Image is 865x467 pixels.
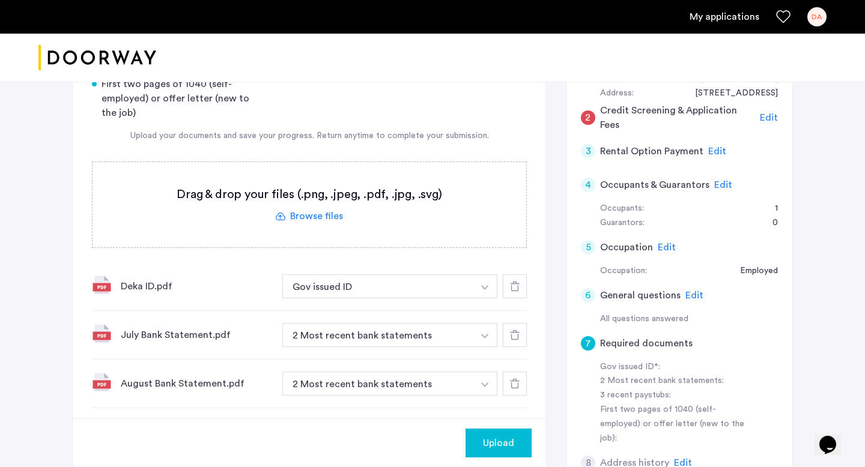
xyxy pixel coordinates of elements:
[282,372,473,396] button: button
[581,240,595,255] div: 5
[714,180,732,190] span: Edit
[600,388,751,403] div: 3 recent paystubs:
[38,35,156,80] img: logo
[38,35,156,80] a: Cazamio logo
[600,288,681,303] h5: General questions
[92,275,111,294] img: file
[473,274,497,298] button: button
[600,403,751,446] div: First two pages of 1040 (self-employed) or offer letter (new to the job):
[92,130,527,142] div: Upload your documents and save your progress. Return anytime to complete your submission.
[815,419,853,455] iframe: chat widget
[600,178,709,192] h5: Occupants & Guarantors
[581,110,595,125] div: 2
[581,144,595,158] div: 3
[92,77,261,120] div: First two pages of 1040 (self-employed) or offer letter (new to the job)
[807,7,827,26] div: DA
[121,328,273,342] div: July Bank Statement.pdf
[690,10,759,24] a: My application
[483,436,514,450] span: Upload
[121,376,273,391] div: August Bank Statement.pdf
[760,113,778,122] span: Edit
[600,374,751,388] div: 2 Most recent bank statements:
[600,86,634,101] div: Address:
[92,324,111,343] img: file
[776,10,791,24] a: Favorites
[473,323,497,347] button: button
[600,240,653,255] h5: Occupation
[581,336,595,351] div: 7
[473,372,497,396] button: button
[282,323,473,347] button: button
[600,360,751,375] div: Gov issued ID*:
[600,312,778,327] div: All questions answered
[600,216,645,230] div: Guarantors:
[728,264,778,279] div: Employed
[763,202,778,216] div: 1
[683,86,778,101] div: 1201 East 59th Street
[481,334,488,339] img: arrow
[282,274,473,298] button: button
[760,216,778,230] div: 0
[481,382,488,387] img: arrow
[600,144,703,158] h5: Rental Option Payment
[121,279,273,294] div: Deka ID.pdf
[600,103,756,132] h5: Credit Screening & Application Fees
[581,178,595,192] div: 4
[466,429,532,457] button: button
[481,285,488,290] img: arrow
[685,291,703,300] span: Edit
[708,146,726,156] span: Edit
[92,372,111,391] img: file
[600,264,647,279] div: Occupation:
[600,202,644,216] div: Occupants:
[658,243,676,252] span: Edit
[600,336,693,351] h5: Required documents
[581,288,595,303] div: 6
